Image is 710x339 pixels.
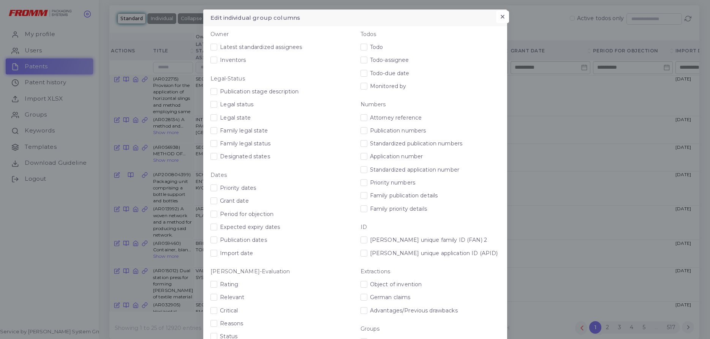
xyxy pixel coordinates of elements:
[496,11,509,24] button: Close
[220,114,251,121] label: Legal state
[220,197,248,205] label: Grant date
[361,223,500,262] li: ID
[220,281,238,288] label: Rating
[220,184,256,192] label: Priority dates
[220,249,253,257] label: Import date
[370,140,462,147] label: Standardized publication numbers
[370,69,410,77] label: Todo-due date
[220,293,244,301] label: Relevant
[220,88,299,95] label: Publication stage description
[370,205,427,213] label: Family priority details
[210,75,349,166] li: Legal-Status
[361,30,500,95] li: Todos
[370,43,383,51] label: Todo
[220,236,267,244] label: Publication dates
[210,171,349,262] li: Dates
[210,30,349,69] li: Owner
[220,56,246,64] label: Inventors
[370,236,487,244] label: [PERSON_NAME] unique family ID (FAN) 2
[370,114,422,121] label: Attorney reference
[220,307,238,314] label: Critical
[370,82,406,90] label: Monitored by
[370,56,409,64] label: Todo-assignee
[370,153,423,160] label: Application number
[370,293,411,301] label: German claims
[370,249,498,257] label: [PERSON_NAME] unique application ID (APID)
[220,210,274,218] label: Period for objection
[370,127,426,134] label: Publication numbers
[220,223,280,231] label: Expected expiry dates
[220,127,268,134] label: Family legal state
[361,268,500,320] li: Extractions
[220,43,302,51] label: Latest standardized assignees
[220,153,270,160] label: Designated states
[370,166,459,173] label: Standardized application number
[220,101,253,108] label: Legal status
[370,179,415,186] label: Priority numbers
[210,14,300,22] h5: Edit individual group columns
[361,101,500,218] li: Numbers
[220,140,270,147] label: Family legal status
[370,307,458,314] label: Advantages/Previous drawbacks
[370,281,422,288] label: Object of invention
[370,192,438,199] label: Family publication details
[220,320,243,327] label: Reasons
